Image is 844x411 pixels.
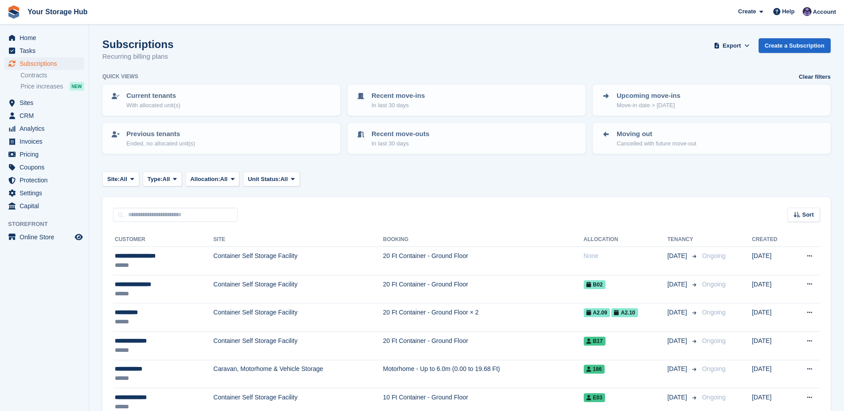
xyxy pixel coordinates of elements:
[248,175,280,184] span: Unit Status:
[383,360,584,388] td: Motorhome - Up to 6.0m (0.00 to 19.68 Ft)
[120,175,127,184] span: All
[667,280,689,289] span: [DATE]
[383,275,584,303] td: 20 Ft Container - Ground Floor
[723,41,741,50] span: Export
[214,233,383,247] th: Site
[594,124,830,153] a: Moving out Cancelled with future move-out
[20,231,73,243] span: Online Store
[126,129,195,139] p: Previous tenants
[702,281,726,288] span: Ongoing
[102,52,174,62] p: Recurring billing plans
[584,393,605,402] span: E03
[4,122,84,135] a: menu
[20,57,73,70] span: Subscriptions
[617,129,696,139] p: Moving out
[667,393,689,402] span: [DATE]
[752,233,791,247] th: Created
[383,247,584,275] td: 20 Ft Container - Ground Floor
[712,38,751,53] button: Export
[214,247,383,275] td: Container Self Storage Facility
[162,175,170,184] span: All
[4,32,84,44] a: menu
[702,309,726,316] span: Ongoing
[4,161,84,173] a: menu
[20,135,73,148] span: Invoices
[752,275,791,303] td: [DATE]
[4,187,84,199] a: menu
[667,308,689,317] span: [DATE]
[186,172,240,186] button: Allocation: All
[803,7,812,16] img: Liam Beddard
[20,97,73,109] span: Sites
[4,200,84,212] a: menu
[4,57,84,70] a: menu
[103,85,339,115] a: Current tenants With allocated unit(s)
[143,172,182,186] button: Type: All
[617,139,696,148] p: Cancelled with future move-out
[667,336,689,346] span: [DATE]
[126,101,180,110] p: With allocated unit(s)
[8,220,89,229] span: Storefront
[20,187,73,199] span: Settings
[4,231,84,243] a: menu
[20,32,73,44] span: Home
[4,44,84,57] a: menu
[20,122,73,135] span: Analytics
[667,251,689,261] span: [DATE]
[102,73,138,81] h6: Quick views
[4,135,84,148] a: menu
[667,233,699,247] th: Tenancy
[113,233,214,247] th: Customer
[73,232,84,242] a: Preview store
[7,5,20,19] img: stora-icon-8386f47178a22dfd0bd8f6a31ec36ba5ce8667c1dd55bd0f319d3a0aa187defe.svg
[190,175,220,184] span: Allocation:
[752,360,791,388] td: [DATE]
[802,210,814,219] span: Sort
[584,337,606,346] span: B17
[702,337,726,344] span: Ongoing
[799,73,831,81] a: Clear filters
[617,91,680,101] p: Upcoming move-ins
[584,233,667,247] th: Allocation
[69,82,84,91] div: NEW
[383,331,584,360] td: 20 Ft Container - Ground Floor
[126,139,195,148] p: Ended, no allocated unit(s)
[782,7,795,16] span: Help
[20,44,73,57] span: Tasks
[148,175,163,184] span: Type:
[752,303,791,332] td: [DATE]
[702,365,726,372] span: Ongoing
[372,91,425,101] p: Recent move-ins
[702,394,726,401] span: Ongoing
[20,109,73,122] span: CRM
[584,365,605,374] span: 186
[752,331,791,360] td: [DATE]
[584,280,606,289] span: B02
[611,308,638,317] span: A2.10
[102,38,174,50] h1: Subscriptions
[102,172,139,186] button: Site: All
[348,85,585,115] a: Recent move-ins In last 30 days
[214,275,383,303] td: Container Self Storage Facility
[667,364,689,374] span: [DATE]
[20,174,73,186] span: Protection
[383,233,584,247] th: Booking
[214,331,383,360] td: Container Self Storage Facility
[752,247,791,275] td: [DATE]
[584,251,667,261] div: None
[214,303,383,332] td: Container Self Storage Facility
[20,161,73,173] span: Coupons
[348,124,585,153] a: Recent move-outs In last 30 days
[103,124,339,153] a: Previous tenants Ended, no allocated unit(s)
[4,148,84,161] a: menu
[20,82,63,91] span: Price increases
[759,38,831,53] a: Create a Subscription
[107,175,120,184] span: Site:
[4,97,84,109] a: menu
[702,252,726,259] span: Ongoing
[20,200,73,212] span: Capital
[214,360,383,388] td: Caravan, Motorhome & Vehicle Storage
[20,71,84,80] a: Contracts
[738,7,756,16] span: Create
[126,91,180,101] p: Current tenants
